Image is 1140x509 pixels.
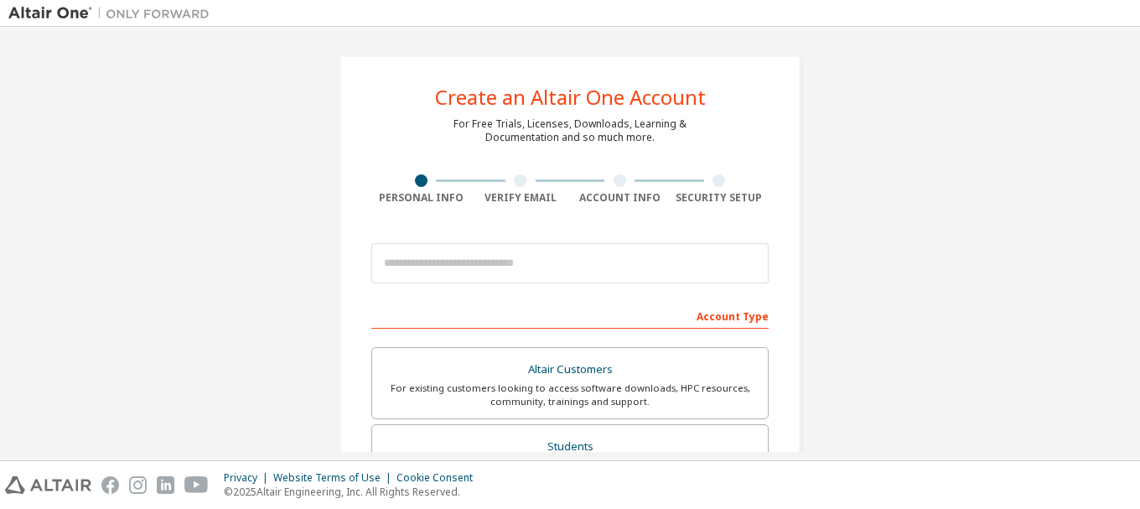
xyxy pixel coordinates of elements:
div: Security Setup [670,191,769,205]
div: Altair Customers [382,358,758,382]
img: Altair One [8,5,218,22]
div: Create an Altair One Account [435,87,706,107]
img: altair_logo.svg [5,476,91,494]
img: youtube.svg [184,476,209,494]
div: Account Info [570,191,670,205]
img: facebook.svg [101,476,119,494]
img: instagram.svg [129,476,147,494]
div: For Free Trials, Licenses, Downloads, Learning & Documentation and so much more. [453,117,687,144]
div: Students [382,435,758,459]
p: © 2025 Altair Engineering, Inc. All Rights Reserved. [224,485,483,499]
div: Privacy [224,471,273,485]
div: Cookie Consent [396,471,483,485]
img: linkedin.svg [157,476,174,494]
div: Personal Info [371,191,471,205]
div: Website Terms of Use [273,471,396,485]
div: Verify Email [471,191,571,205]
div: For existing customers looking to access software downloads, HPC resources, community, trainings ... [382,382,758,408]
div: Account Type [371,302,769,329]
